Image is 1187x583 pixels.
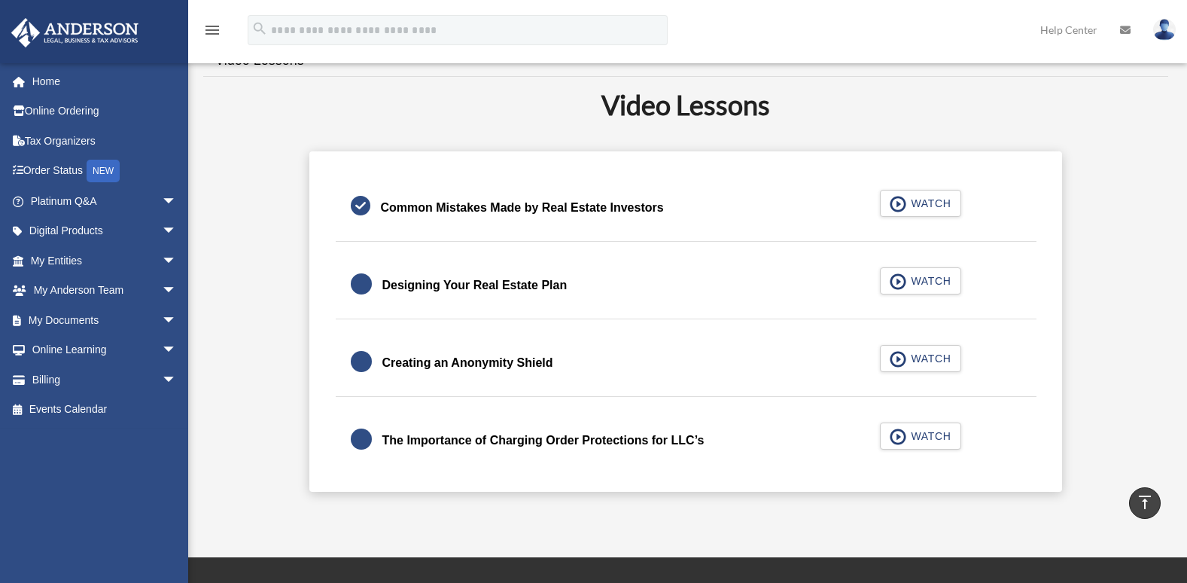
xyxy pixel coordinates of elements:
div: The Importance of Charging Order Protections for LLC’s [382,430,705,451]
a: Online Learningarrow_drop_down [11,335,199,365]
span: arrow_drop_down [162,335,192,366]
span: arrow_drop_down [162,186,192,217]
a: My Anderson Teamarrow_drop_down [11,276,199,306]
a: Home [11,66,199,96]
i: menu [203,21,221,39]
button: WATCH [880,190,961,217]
a: Digital Productsarrow_drop_down [11,216,199,246]
button: WATCH [880,423,961,450]
span: WATCH [906,196,951,211]
a: My Documentsarrow_drop_down [11,305,199,335]
button: WATCH [880,267,961,295]
button: WATCH [880,345,961,372]
a: Online Ordering [11,96,199,127]
span: WATCH [906,351,951,366]
span: WATCH [906,273,951,288]
span: arrow_drop_down [162,216,192,247]
a: Designing Your Real Estate Plan WATCH [351,267,1021,304]
a: The Importance of Charging Order Protections for LLC’s WATCH [351,423,1021,459]
a: vertical_align_top [1129,487,1161,519]
a: Creating an Anonymity Shield WATCH [351,345,1021,381]
img: User Pic [1153,19,1176,41]
div: NEW [87,160,120,182]
i: vertical_align_top [1136,493,1154,511]
a: Tax Organizers [11,126,199,156]
span: arrow_drop_down [162,246,192,276]
a: menu [203,26,221,39]
span: arrow_drop_down [162,305,192,336]
img: Anderson Advisors Platinum Portal [7,18,143,47]
span: WATCH [906,429,951,444]
a: Platinum Q&Aarrow_drop_down [11,186,199,216]
h2: Video Lessons [212,86,1159,124]
div: Designing Your Real Estate Plan [382,275,568,296]
a: Events Calendar [11,395,199,425]
a: Billingarrow_drop_down [11,365,199,395]
span: arrow_drop_down [162,365,192,395]
a: Common Mistakes Made by Real Estate Investors WATCH [351,190,1021,226]
i: search [251,20,268,37]
a: Order StatusNEW [11,156,199,187]
span: arrow_drop_down [162,276,192,307]
a: My Entitiesarrow_drop_down [11,246,199,276]
div: Creating an Anonymity Shield [382,353,553,374]
div: Common Mistakes Made by Real Estate Investors [381,197,664,218]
